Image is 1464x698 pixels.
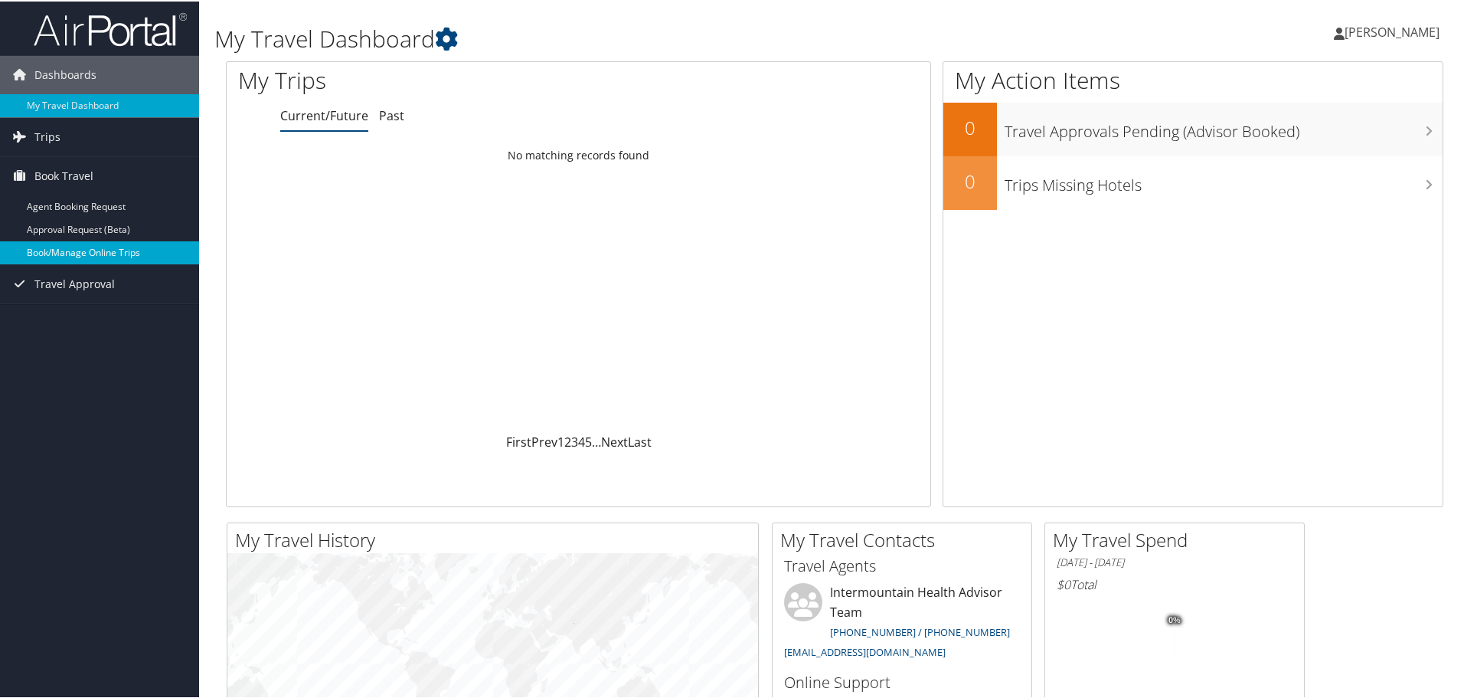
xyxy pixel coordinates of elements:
tspan: 0% [1168,614,1181,624]
a: 0Travel Approvals Pending (Advisor Booked) [943,101,1443,155]
a: [PHONE_NUMBER] / [PHONE_NUMBER] [830,624,1010,637]
h3: Travel Approvals Pending (Advisor Booked) [1005,112,1443,141]
a: Last [628,432,652,449]
span: Book Travel [34,156,93,194]
a: First [506,432,531,449]
a: Current/Future [280,106,368,123]
span: … [592,432,601,449]
a: Prev [531,432,557,449]
td: No matching records found [227,140,930,168]
a: 0Trips Missing Hotels [943,155,1443,208]
h3: Online Support [784,670,1020,692]
h3: Travel Agents [784,554,1020,575]
a: Past [379,106,404,123]
h2: 0 [943,113,997,139]
h2: My Travel History [235,526,758,552]
h6: Total [1057,575,1292,591]
h2: My Travel Contacts [780,526,1031,552]
a: [EMAIL_ADDRESS][DOMAIN_NAME] [784,644,946,657]
h1: My Travel Dashboard [214,21,1041,54]
h6: [DATE] - [DATE] [1057,554,1292,569]
a: Next [601,432,628,449]
a: 5 [585,432,592,449]
a: 2 [564,432,571,449]
a: 3 [571,432,578,449]
img: airportal-logo.png [34,10,187,46]
a: 4 [578,432,585,449]
li: Intermountain Health Advisor Team [776,582,1028,664]
h2: My Travel Spend [1053,526,1304,552]
span: Dashboards [34,54,96,93]
span: [PERSON_NAME] [1345,22,1439,39]
a: [PERSON_NAME] [1334,8,1455,54]
span: $0 [1057,575,1070,591]
a: 1 [557,432,564,449]
h3: Trips Missing Hotels [1005,165,1443,195]
span: Travel Approval [34,264,115,302]
h1: My Action Items [943,63,1443,95]
span: Trips [34,116,60,155]
h2: 0 [943,167,997,193]
h1: My Trips [238,63,626,95]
